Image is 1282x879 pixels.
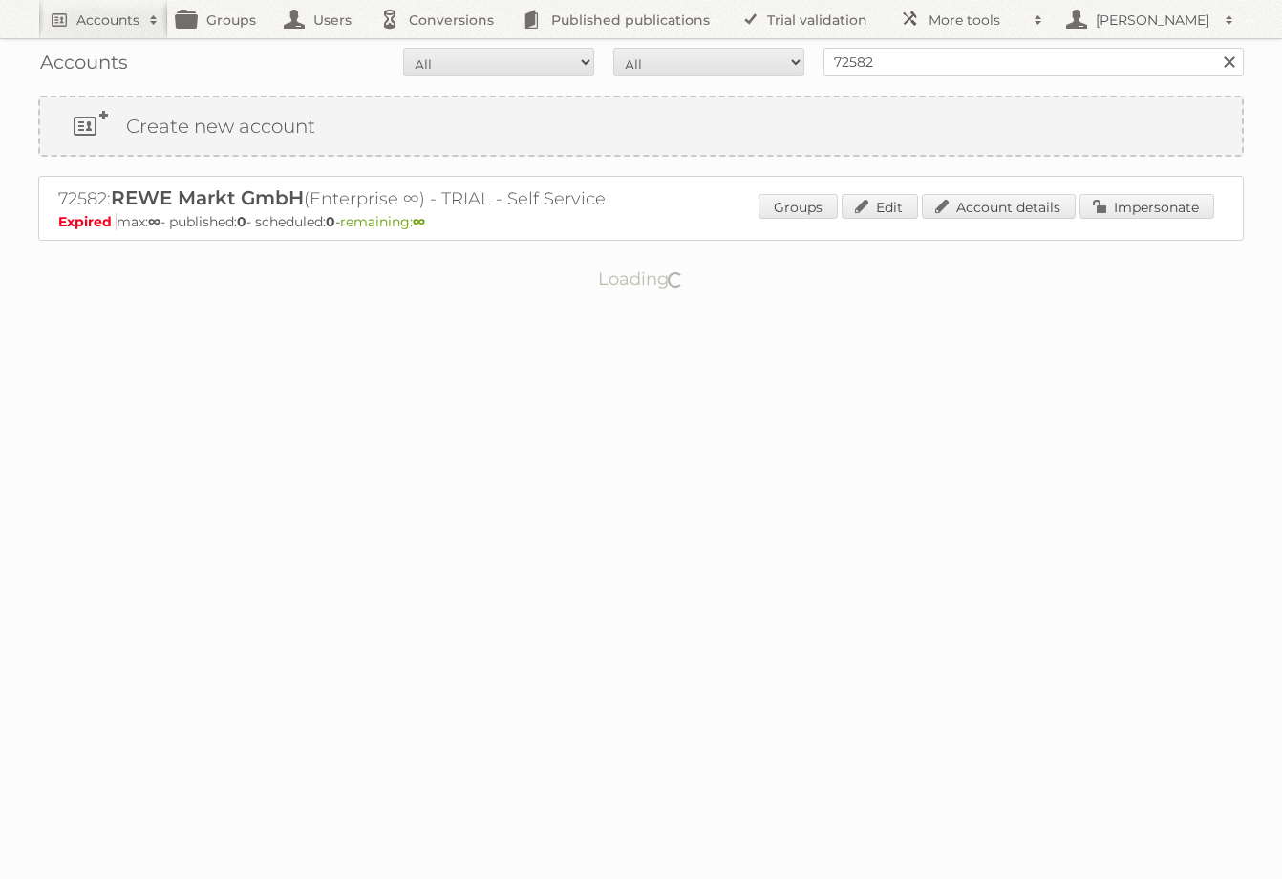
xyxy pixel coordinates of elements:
a: Groups [759,194,838,219]
span: REWE Markt GmbH [111,186,304,209]
h2: [PERSON_NAME] [1091,11,1215,30]
span: Expired [58,213,117,230]
a: Account details [922,194,1076,219]
strong: 0 [237,213,246,230]
span: remaining: [340,213,425,230]
strong: ∞ [413,213,425,230]
h2: More tools [929,11,1024,30]
a: Create new account [40,97,1242,155]
a: Edit [842,194,918,219]
p: max: - published: - scheduled: - [58,213,1224,230]
strong: ∞ [148,213,160,230]
p: Loading [538,260,745,298]
h2: 72582: (Enterprise ∞) - TRIAL - Self Service [58,186,727,211]
strong: 0 [326,213,335,230]
a: Impersonate [1079,194,1214,219]
h2: Accounts [76,11,139,30]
